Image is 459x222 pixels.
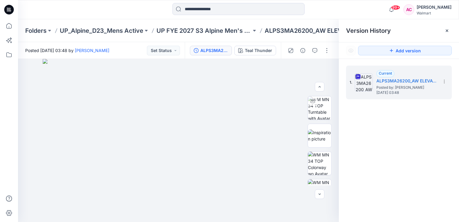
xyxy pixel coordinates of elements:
span: Posted [DATE] 03:48 by [25,47,109,54]
span: Current [379,71,392,76]
a: UP_Alpine_D23_Mens Active [60,26,143,35]
a: UP FYE 2027 S3 Alpine Men's Active Alpine [157,26,251,35]
span: Version History [346,27,391,34]
span: Posted by: Arunita Chandra [376,85,436,91]
button: ALPS3MA26200_AW ELEVATED JACQUARD FASHION TEE OPTION 2 [190,46,232,55]
div: Teal Thunder [245,47,272,54]
a: [PERSON_NAME] [75,48,109,53]
div: AC [403,4,414,15]
h5: ALPS3MA26200_AW ELEVATED JACQUARD FASHION TEE OPTION 2 [376,77,436,85]
span: 1. [350,80,352,85]
button: Add version [358,46,452,55]
button: Details [298,46,308,55]
img: Inspiration picture [308,129,331,142]
a: Folders [25,26,47,35]
p: ALPS3MA26200_AW ELEVATED JACQUARD FASHION TEE OPTION 2 [265,26,360,35]
span: 99+ [391,5,400,10]
div: ALPS3MA26200_AW ELEVATED JACQUARD FASHION TEE OPTION 2 [200,47,228,54]
img: ALPS3MA26200_AW ELEVATED JACQUARD FASHION TEE OPTION 2 [355,73,373,91]
img: WM MN 34 TOP Colorway wo Avatar [308,152,331,175]
button: Show Hidden Versions [346,46,356,55]
div: Walmart [417,11,451,15]
button: Teal Thunder [234,46,276,55]
button: Close [445,28,449,33]
img: WM MN 34 TOP Turntable with Avatar [308,96,331,120]
span: [DATE] 03:48 [376,91,436,95]
div: [PERSON_NAME] [417,4,451,11]
img: WM MN 34 TOP Front wo Avatar [308,179,331,203]
img: eyJhbGciOiJIUzI1NiIsImtpZCI6IjAiLCJzbHQiOiJzZXMiLCJ0eXAiOiJKV1QifQ.eyJkYXRhIjp7InR5cGUiOiJzdG9yYW... [43,59,314,222]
